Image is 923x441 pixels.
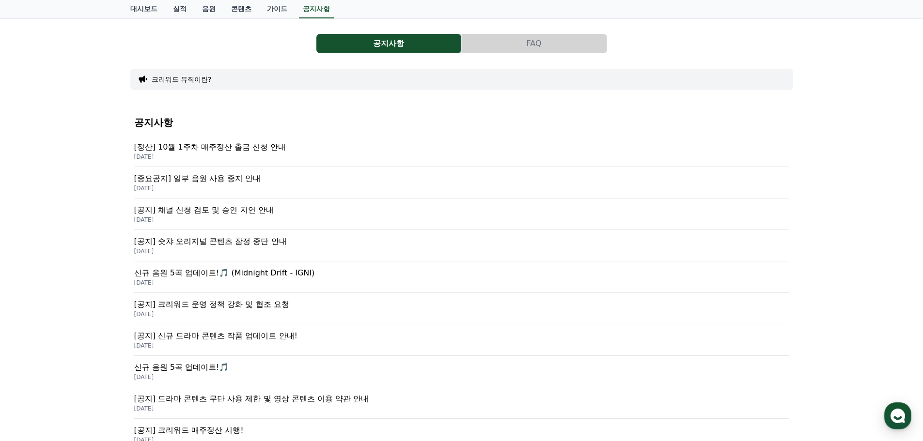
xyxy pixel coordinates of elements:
a: [중요공지] 일부 음원 사용 중지 안내 [DATE] [134,167,789,198]
a: [공지] 드라마 콘텐츠 무단 사용 제한 및 영상 콘텐츠 이용 약관 안내 [DATE] [134,387,789,419]
a: [공지] 숏챠 오리지널 콘텐츠 잠정 중단 안내 [DATE] [134,230,789,261]
span: 설정 [150,321,161,329]
p: 신규 음원 5곡 업데이트!🎵 [134,362,789,373]
a: 설정 [125,307,186,331]
a: 신규 음원 5곡 업데이트!🎵 [DATE] [134,356,789,387]
a: [공지] 신규 드라마 콘텐츠 작품 업데이트 안내! [DATE] [134,324,789,356]
p: [DATE] [134,184,789,192]
button: 크리워드 뮤직이란? [152,75,212,84]
p: [정산] 10월 1주차 매주정산 출금 신청 안내 [134,141,789,153]
a: 대화 [64,307,125,331]
span: 대화 [89,322,100,330]
button: 공지사항 [316,34,461,53]
button: FAQ [462,34,607,53]
a: 홈 [3,307,64,331]
h4: 공지사항 [134,117,789,128]
a: [공지] 크리워드 운영 정책 강화 및 협조 요청 [DATE] [134,293,789,324]
a: [공지] 채널 신청 검토 및 승인 지연 안내 [DATE] [134,198,789,230]
a: 신규 음원 5곡 업데이트!🎵 (Midnight Drift - IGNI) [DATE] [134,261,789,293]
p: [DATE] [134,153,789,161]
p: [DATE] [134,216,789,224]
p: [공지] 크리워드 운영 정책 강화 및 협조 요청 [134,299,789,310]
p: [중요공지] 일부 음원 사용 중지 안내 [134,173,789,184]
p: [DATE] [134,247,789,255]
p: [공지] 채널 신청 검토 및 승인 지연 안내 [134,204,789,216]
p: [DATE] [134,373,789,381]
p: [공지] 신규 드라마 콘텐츠 작품 업데이트 안내! [134,330,789,342]
a: [정산] 10월 1주차 매주정산 출금 신청 안내 [DATE] [134,136,789,167]
p: [공지] 숏챠 오리지널 콘텐츠 잠정 중단 안내 [134,236,789,247]
p: [공지] 크리워드 매주정산 시행! [134,425,789,436]
p: [DATE] [134,405,789,412]
p: 신규 음원 5곡 업데이트!🎵 (Midnight Drift - IGNI) [134,267,789,279]
a: 공지사항 [316,34,462,53]
span: 홈 [31,321,36,329]
p: [DATE] [134,342,789,350]
p: [공지] 드라마 콘텐츠 무단 사용 제한 및 영상 콘텐츠 이용 약관 안내 [134,393,789,405]
a: FAQ [462,34,607,53]
p: [DATE] [134,279,789,287]
p: [DATE] [134,310,789,318]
